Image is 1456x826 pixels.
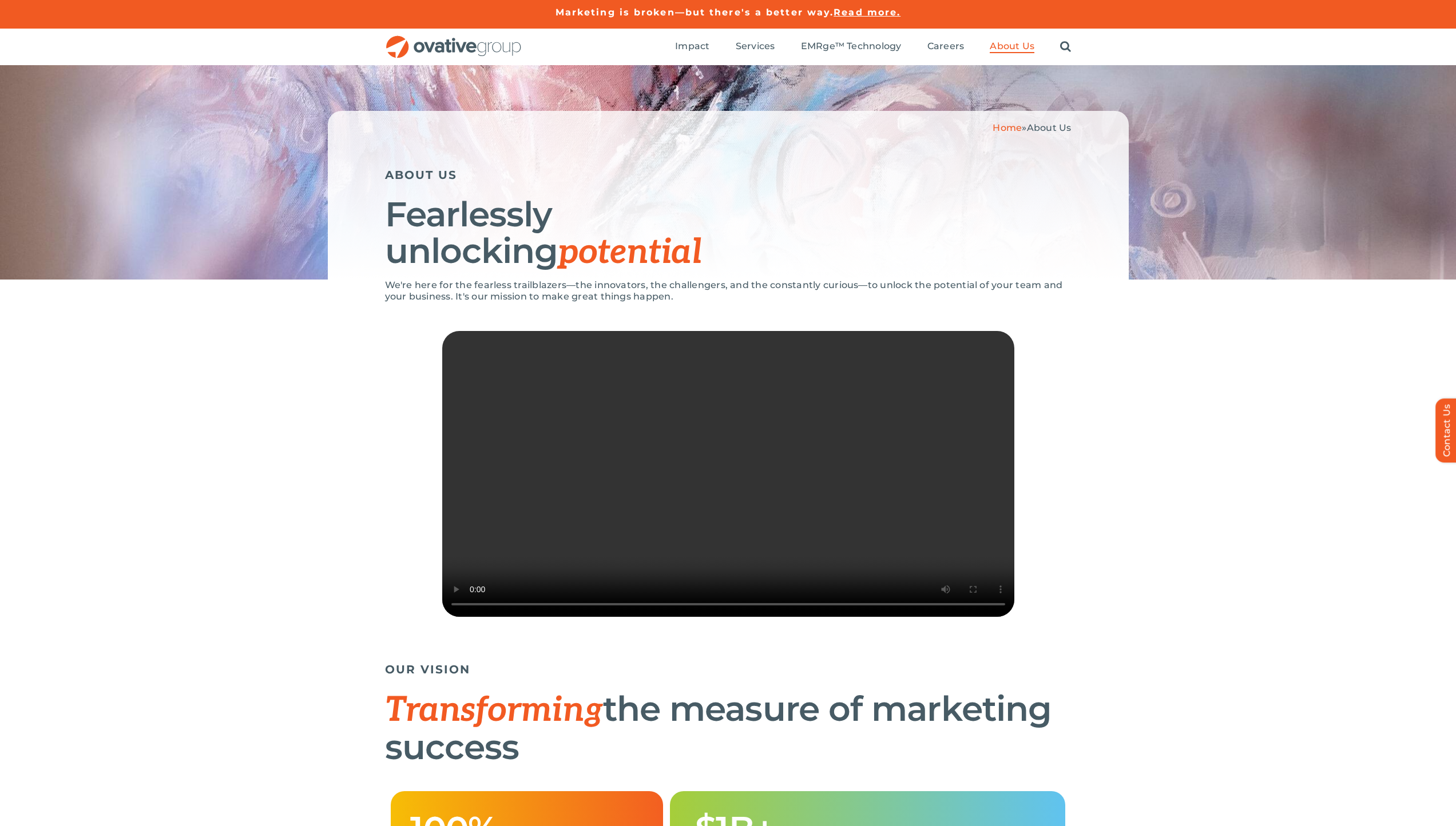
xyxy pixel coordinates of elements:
[675,29,1071,65] nav: Menu
[385,690,603,731] span: Transforming
[675,41,709,53] a: Impact
[990,41,1034,52] span: About Us
[1060,41,1071,53] a: Search
[801,41,902,53] a: EMRge™ Technology
[736,41,775,53] a: Services
[834,7,900,18] a: Read more.
[385,663,1072,676] h5: OUR VISION
[736,41,775,52] span: Services
[385,691,1072,765] h1: the measure of marketing success
[1027,122,1072,133] span: About Us
[675,41,709,52] span: Impact
[993,122,1071,133] span: »
[385,34,522,45] a: OG_Full_horizontal_RGB
[993,122,1022,133] a: Home
[385,280,1072,302] p: We're here for the fearless trailblazers—the innovators, the challengers, and the constantly curi...
[990,41,1034,53] a: About Us
[558,232,701,273] span: potential
[385,168,1072,182] h5: ABOUT US
[385,196,1072,271] h1: Fearlessly unlocking
[442,331,1014,617] video: Sorry, your browser doesn't support embedded videos.
[927,41,965,52] span: Careers
[927,41,965,53] a: Careers
[556,7,834,18] a: Marketing is broken—but there's a better way.
[801,41,902,52] span: EMRge™ Technology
